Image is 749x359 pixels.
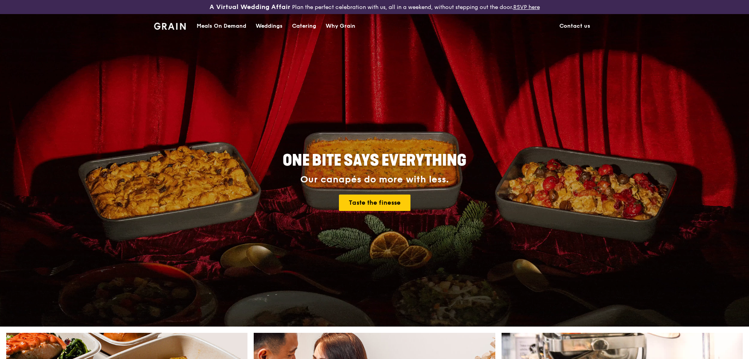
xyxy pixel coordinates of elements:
div: Our canapés do more with less. [234,174,515,185]
a: Why Grain [321,14,360,38]
a: GrainGrain [154,14,186,37]
h3: A Virtual Wedding Affair [210,3,290,11]
a: Catering [287,14,321,38]
div: Meals On Demand [197,14,246,38]
div: Catering [292,14,316,38]
a: Taste the finesse [339,195,410,211]
a: Weddings [251,14,287,38]
div: Plan the perfect celebration with us, all in a weekend, without stepping out the door. [149,3,600,11]
img: Grain [154,23,186,30]
div: Why Grain [326,14,355,38]
a: Contact us [555,14,595,38]
span: ONE BITE SAYS EVERYTHING [283,151,466,170]
a: RSVP here [513,4,540,11]
div: Weddings [256,14,283,38]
